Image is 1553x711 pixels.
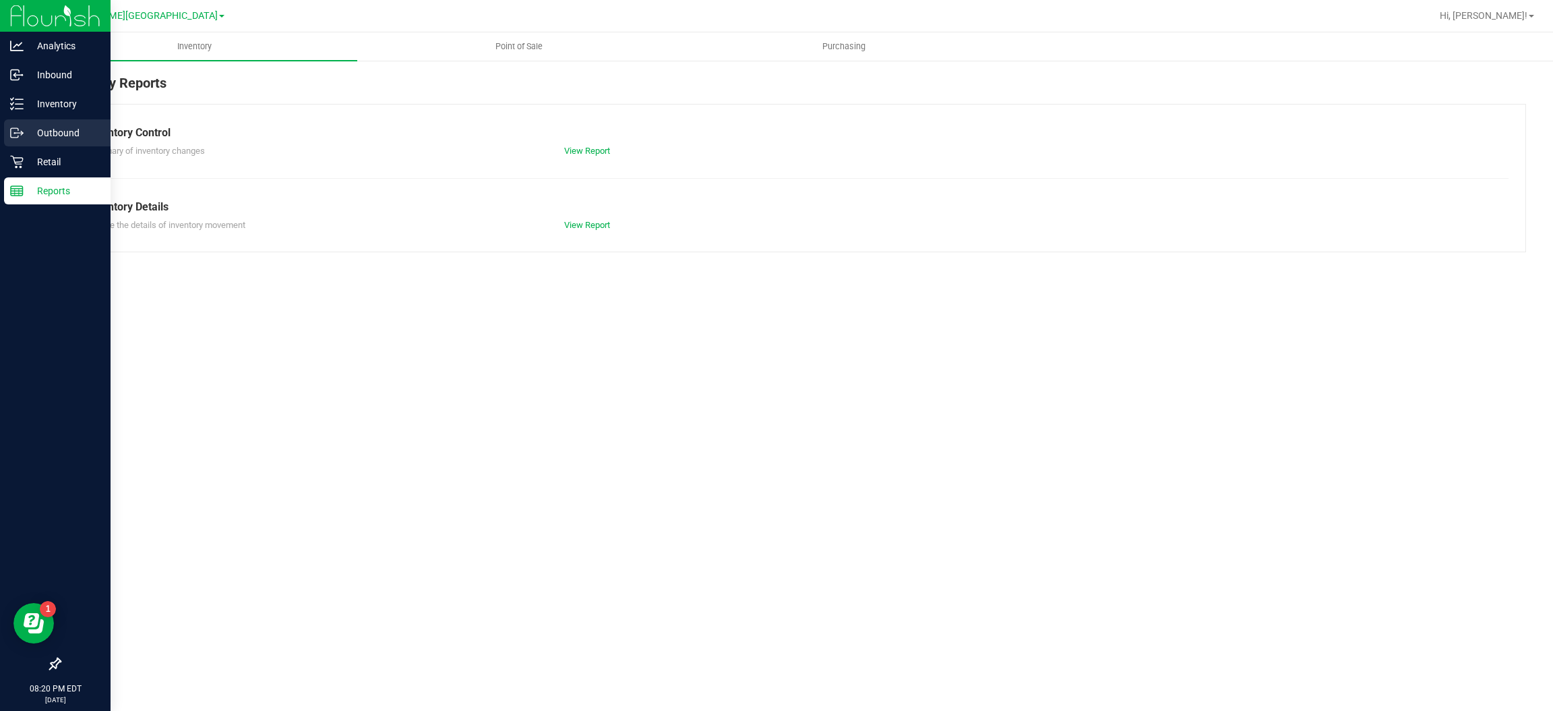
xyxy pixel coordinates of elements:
[10,126,24,140] inline-svg: Outbound
[24,154,104,170] p: Retail
[87,220,245,230] span: Explore the details of inventory movement
[24,96,104,112] p: Inventory
[477,40,561,53] span: Point of Sale
[32,32,357,61] a: Inventory
[51,10,218,22] span: [PERSON_NAME][GEOGRAPHIC_DATA]
[6,695,104,705] p: [DATE]
[564,146,610,156] a: View Report
[10,184,24,198] inline-svg: Reports
[564,220,610,230] a: View Report
[681,32,1006,61] a: Purchasing
[87,146,205,156] span: Summary of inventory changes
[59,73,1526,104] div: Inventory Reports
[10,97,24,111] inline-svg: Inventory
[10,155,24,169] inline-svg: Retail
[357,32,682,61] a: Point of Sale
[87,199,1498,215] div: Inventory Details
[24,183,104,199] p: Reports
[24,125,104,141] p: Outbound
[40,601,56,617] iframe: Resource center unread badge
[6,683,104,695] p: 08:20 PM EDT
[24,67,104,83] p: Inbound
[24,38,104,54] p: Analytics
[87,125,1498,141] div: Inventory Control
[1440,10,1527,21] span: Hi, [PERSON_NAME]!
[159,40,230,53] span: Inventory
[804,40,884,53] span: Purchasing
[10,39,24,53] inline-svg: Analytics
[10,68,24,82] inline-svg: Inbound
[13,603,54,644] iframe: Resource center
